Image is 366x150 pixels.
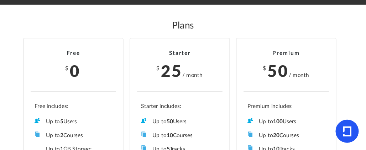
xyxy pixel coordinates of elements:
[141,118,219,125] li: Up to Users
[289,72,309,79] cite: / month
[183,72,203,79] cite: / month
[248,131,325,139] li: Up to Courses
[60,133,63,138] b: 2
[31,50,116,57] h2: Free
[70,59,80,82] span: 0
[273,133,279,138] b: 20
[161,59,183,82] span: 25
[263,66,267,71] span: $
[167,133,173,138] b: 10
[244,50,329,57] h2: Premium
[273,119,283,124] b: 100
[268,59,289,82] span: 50
[248,118,325,125] li: Up to Users
[137,50,223,57] h2: Starter
[141,131,219,139] li: Up to Courses
[167,119,173,124] b: 50
[60,119,63,124] b: 5
[35,118,112,125] li: Up to Users
[156,66,160,71] span: $
[35,131,112,139] li: Up to Courses
[65,66,69,71] span: $
[3,20,363,32] h2: Plans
